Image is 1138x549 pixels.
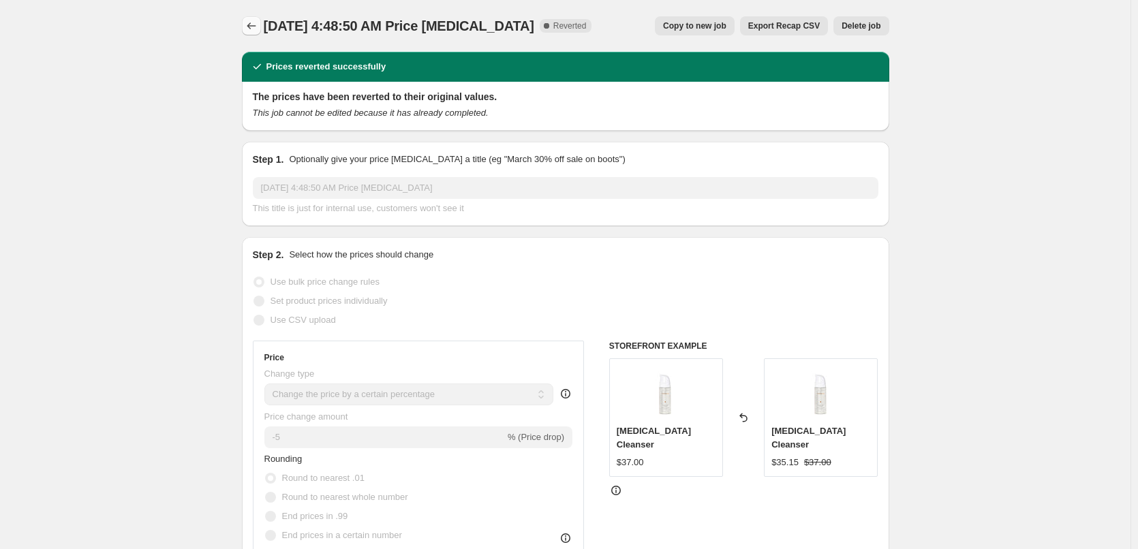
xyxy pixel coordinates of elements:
p: Optionally give your price [MEDICAL_DATA] a title (eg "March 30% off sale on boots") [289,153,625,166]
span: This title is just for internal use, customers won't see it [253,203,464,213]
h3: Price [264,352,284,363]
span: Price change amount [264,411,348,422]
p: Select how the prices should change [289,248,433,262]
img: Salicylic_Acid_Cleanser_1_b1897e2e-2767-48c7-be1a-18ffc9283426_80x.jpg [639,366,693,420]
h2: Prices reverted successfully [266,60,386,74]
span: Change type [264,368,315,379]
div: $35.15 [771,456,799,469]
span: Set product prices individually [271,296,388,306]
button: Copy to new job [655,16,735,35]
span: Reverted [553,20,587,31]
h6: STOREFRONT EXAMPLE [609,341,878,351]
img: Salicylic_Acid_Cleanser_1_b1897e2e-2767-48c7-be1a-18ffc9283426_80x.jpg [794,366,848,420]
span: End prices in .99 [282,511,348,521]
h2: The prices have been reverted to their original values. [253,90,878,104]
span: End prices in a certain number [282,530,402,540]
span: % (Price drop) [508,432,564,442]
h2: Step 2. [253,248,284,262]
span: Export Recap CSV [748,20,820,31]
h2: Step 1. [253,153,284,166]
span: Delete job [842,20,880,31]
span: Round to nearest whole number [282,492,408,502]
div: $37.00 [617,456,644,469]
span: Use bulk price change rules [271,277,380,287]
input: 30% off holiday sale [253,177,878,199]
span: Rounding [264,454,303,464]
span: Use CSV upload [271,315,336,325]
span: [DATE] 4:48:50 AM Price [MEDICAL_DATA] [264,18,534,33]
span: [MEDICAL_DATA] Cleanser [617,426,691,450]
input: -15 [264,426,505,448]
span: [MEDICAL_DATA] Cleanser [771,426,846,450]
button: Export Recap CSV [740,16,828,35]
span: Copy to new job [663,20,726,31]
div: help [559,387,572,401]
button: Price change jobs [242,16,261,35]
button: Delete job [833,16,889,35]
strike: $37.00 [804,456,831,469]
span: Round to nearest .01 [282,473,365,483]
i: This job cannot be edited because it has already completed. [253,108,489,118]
